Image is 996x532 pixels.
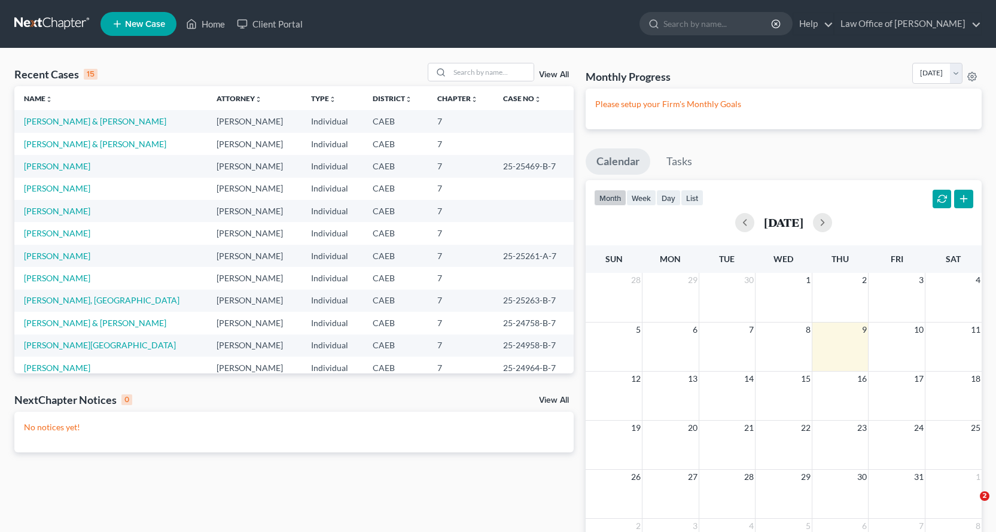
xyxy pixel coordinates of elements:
div: 0 [121,394,132,405]
button: day [656,190,681,206]
span: 30 [856,470,868,484]
a: Districtunfold_more [373,94,412,103]
td: [PERSON_NAME] [207,335,301,357]
a: [PERSON_NAME] [24,183,90,193]
td: CAEB [363,222,428,244]
td: CAEB [363,155,428,177]
td: 7 [428,133,494,155]
span: 5 [635,323,642,337]
td: Individual [301,222,364,244]
td: 7 [428,200,494,222]
td: 25-25263-B-7 [494,290,573,312]
span: Fri [891,254,903,264]
span: 13 [687,372,699,386]
td: [PERSON_NAME] [207,110,301,132]
span: 1 [805,273,812,287]
p: No notices yet! [24,421,564,433]
span: Thu [831,254,849,264]
a: Calendar [586,148,650,175]
span: 9 [861,323,868,337]
td: Individual [301,133,364,155]
span: 12 [630,372,642,386]
a: Help [793,13,833,35]
iframe: Intercom live chat [955,491,984,520]
span: 24 [913,421,925,435]
a: Nameunfold_more [24,94,53,103]
button: month [594,190,626,206]
button: list [681,190,703,206]
input: Search by name... [450,63,534,81]
td: 7 [428,110,494,132]
span: 26 [630,470,642,484]
i: unfold_more [534,96,541,103]
td: 7 [428,290,494,312]
span: 11 [970,323,982,337]
td: 7 [428,245,494,267]
td: [PERSON_NAME] [207,155,301,177]
span: 28 [630,273,642,287]
td: CAEB [363,267,428,289]
td: CAEB [363,335,428,357]
td: CAEB [363,178,428,200]
span: 17 [913,372,925,386]
span: 30 [743,273,755,287]
span: 23 [856,421,868,435]
a: [PERSON_NAME] & [PERSON_NAME] [24,116,166,126]
span: 7 [748,323,755,337]
td: CAEB [363,245,428,267]
button: week [626,190,656,206]
span: 6 [692,323,699,337]
a: [PERSON_NAME] [24,363,90,373]
td: Individual [301,110,364,132]
td: 25-25261-A-7 [494,245,573,267]
td: Individual [301,290,364,312]
i: unfold_more [471,96,478,103]
td: [PERSON_NAME] [207,200,301,222]
span: 2 [980,491,989,501]
a: [PERSON_NAME] & [PERSON_NAME] [24,139,166,149]
a: [PERSON_NAME], [GEOGRAPHIC_DATA] [24,295,179,305]
span: 19 [630,421,642,435]
span: 1 [974,470,982,484]
span: 16 [856,372,868,386]
td: CAEB [363,133,428,155]
span: 31 [913,470,925,484]
td: [PERSON_NAME] [207,312,301,334]
td: 25-24964-B-7 [494,357,573,379]
span: 14 [743,372,755,386]
span: 22 [800,421,812,435]
span: 18 [970,372,982,386]
a: [PERSON_NAME] [24,161,90,171]
div: NextChapter Notices [14,393,132,407]
td: 7 [428,312,494,334]
a: [PERSON_NAME] [24,251,90,261]
a: [PERSON_NAME] [24,206,90,216]
span: 20 [687,421,699,435]
span: 2 [861,273,868,287]
span: 10 [913,323,925,337]
td: [PERSON_NAME] [207,178,301,200]
td: 25-24758-B-7 [494,312,573,334]
span: 15 [800,372,812,386]
a: Home [180,13,231,35]
a: Law Office of [PERSON_NAME] [834,13,981,35]
td: Individual [301,155,364,177]
span: 4 [974,273,982,287]
a: [PERSON_NAME] [24,228,90,238]
span: New Case [125,20,165,29]
td: 7 [428,335,494,357]
td: 7 [428,357,494,379]
span: 3 [918,273,925,287]
a: Case Nounfold_more [503,94,541,103]
td: Individual [301,357,364,379]
span: Tue [719,254,735,264]
i: unfold_more [255,96,262,103]
div: 15 [84,69,98,80]
a: View All [539,396,569,405]
td: CAEB [363,110,428,132]
a: Attorneyunfold_more [217,94,262,103]
div: Recent Cases [14,67,98,81]
td: 25-24958-B-7 [494,335,573,357]
span: 29 [687,273,699,287]
td: 7 [428,267,494,289]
